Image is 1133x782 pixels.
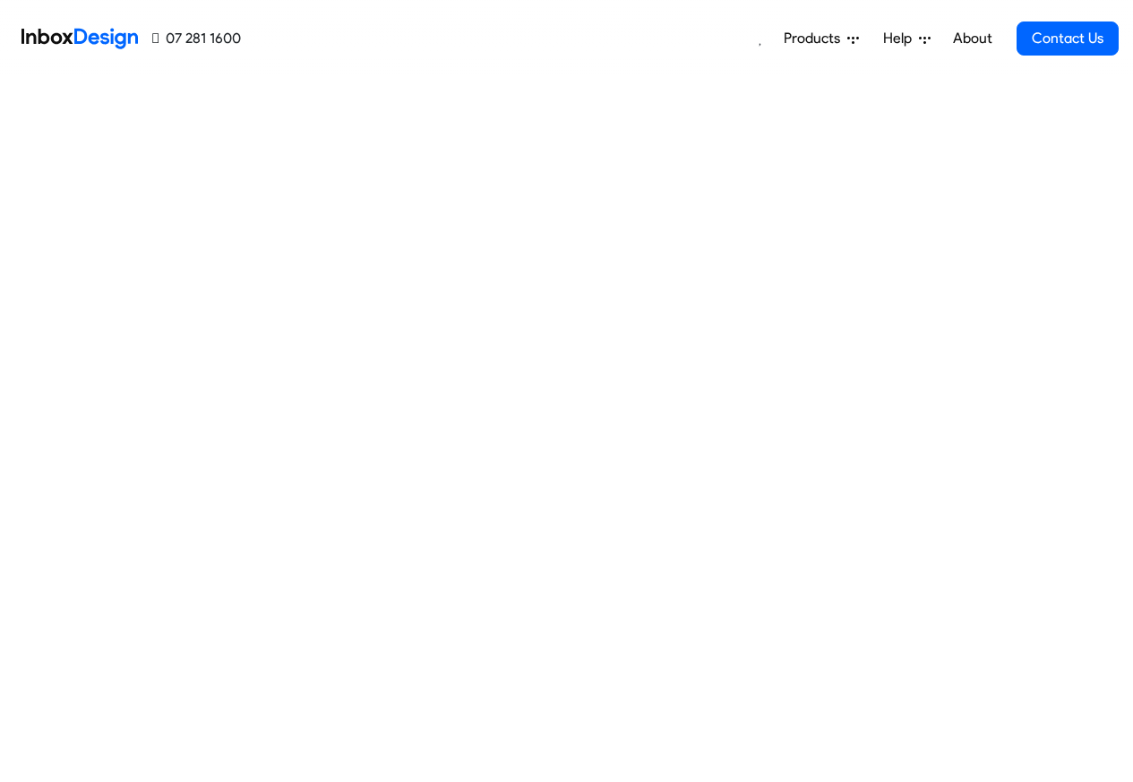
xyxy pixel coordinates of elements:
a: About [948,21,997,56]
a: Contact Us [1017,21,1119,56]
a: Products [777,21,866,56]
a: 07 281 1600 [152,28,241,49]
span: Help [883,28,919,49]
span: Products [784,28,847,49]
a: Help [876,21,938,56]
